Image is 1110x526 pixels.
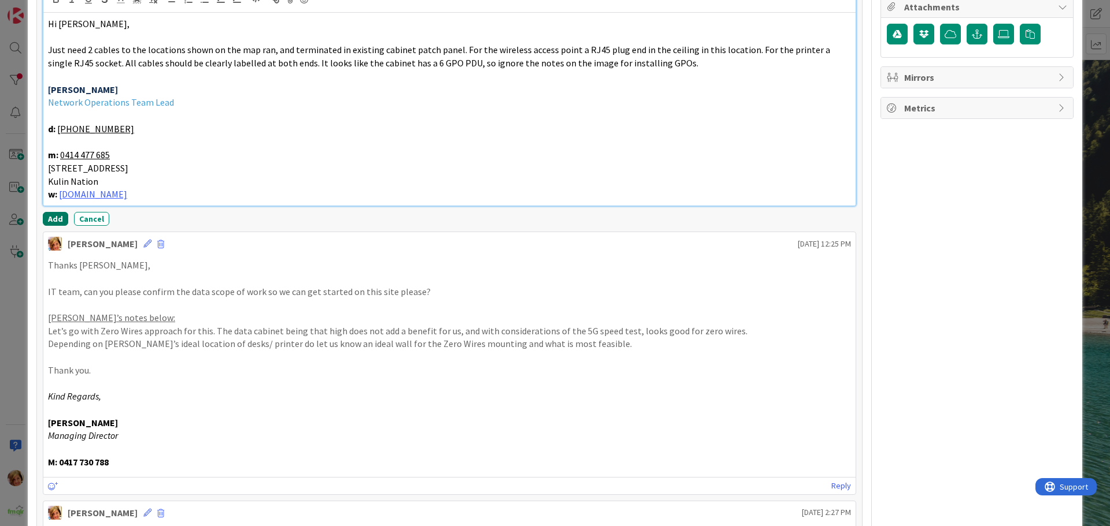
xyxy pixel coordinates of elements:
a: 0414 477 685 [60,149,110,161]
button: Add [43,212,68,226]
img: KD [48,237,62,251]
p: Depending on [PERSON_NAME]’s ideal location of desks/ printer do let us know an ideal wall for th... [48,337,851,350]
strong: [PERSON_NAME] [48,84,118,95]
em: Managing Director [48,430,118,441]
span: Just need 2 cables to the locations shown on the map ran, and terminated in existing cabinet patc... [48,44,832,69]
span: Network Operations Team Lead [48,96,174,108]
strong: [PERSON_NAME] [48,417,118,428]
button: Cancel [74,212,109,226]
a: Reply [831,479,851,493]
span: Kulin Nation [48,176,98,187]
u: [PERSON_NAME]’s notes below: [48,312,175,323]
strong: m: [48,149,58,161]
img: KD [48,506,62,520]
strong: w: [48,188,57,200]
div: [PERSON_NAME] [68,506,138,520]
a: [PHONE_NUMBER] [57,123,134,135]
strong: M: 0417 730 788 [48,456,109,468]
p: Thank you. [48,364,851,377]
span: Support [24,2,53,16]
div: [PERSON_NAME] [68,237,138,251]
span: Mirrors [904,70,1052,84]
em: Kind Regards, [48,390,101,402]
span: [DATE] 2:27 PM [802,506,851,518]
span: [DATE] 12:25 PM [798,238,851,250]
p: Let’s go with Zero Wires approach for this. The data cabinet being that high does not add a benef... [48,324,851,338]
p: IT team, can you please confirm the data scope of work so we can get started on this site please? [48,285,851,299]
a: [DOMAIN_NAME] [59,188,127,200]
strong: d: [48,123,55,135]
span: [STREET_ADDRESS] [48,162,128,174]
span: Metrics [904,101,1052,115]
span: Hi [PERSON_NAME], [48,18,129,29]
p: Thanks [PERSON_NAME], [48,259,851,272]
